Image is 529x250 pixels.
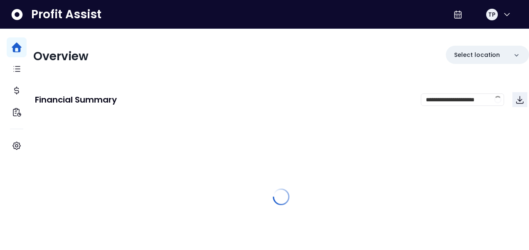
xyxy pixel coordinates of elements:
[512,92,527,107] button: Download
[33,48,89,64] span: Overview
[488,10,495,19] span: TP
[454,51,500,59] p: Select location
[31,7,101,22] span: Profit Assist
[35,96,117,104] p: Financial Summary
